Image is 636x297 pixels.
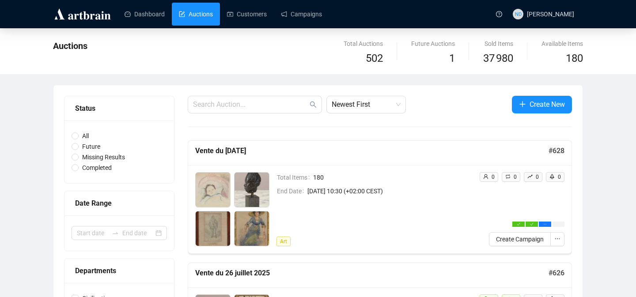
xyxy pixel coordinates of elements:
[512,96,572,113] button: Create New
[541,39,583,49] div: Available Items
[227,3,267,26] a: Customers
[543,222,547,226] span: ellipsis
[75,198,163,209] div: Date Range
[536,174,539,180] span: 0
[554,236,560,242] span: ellipsis
[566,52,583,64] span: 180
[196,211,230,246] img: 3_1.jpg
[188,140,572,254] a: Vente du [DATE]#628Total Items180End Date[DATE] 10:30 (+02:00 CEST)Artuser0retweet0rise0rocket0
[276,237,291,246] span: Art
[492,174,495,180] span: 0
[112,229,119,237] span: swap-right
[514,174,517,180] span: 0
[496,11,502,17] span: question-circle
[489,232,551,246] button: Create Campaign
[79,131,92,141] span: All
[193,99,308,110] input: Search Auction...
[332,96,401,113] span: Newest First
[196,173,230,207] img: 1_1.jpg
[483,174,488,179] span: user
[449,52,455,64] span: 1
[307,186,472,196] span: [DATE] 10:30 (+02:00 CEST)
[53,7,112,21] img: logo
[558,174,561,180] span: 0
[53,41,87,51] span: Auctions
[496,234,544,244] span: Create Campaign
[75,103,163,114] div: Status
[235,173,269,207] img: 2_1.jpg
[281,3,322,26] a: Campaigns
[125,3,165,26] a: Dashboard
[549,146,564,156] h5: # 628
[122,228,154,238] input: End date
[527,174,533,179] span: rise
[77,228,108,238] input: Start date
[517,222,520,226] span: check
[530,99,565,110] span: Create New
[310,101,317,108] span: search
[483,39,513,49] div: Sold Items
[195,146,549,156] h5: Vente du [DATE]
[79,163,115,173] span: Completed
[505,174,511,179] span: retweet
[527,11,574,18] span: [PERSON_NAME]
[530,222,534,226] span: check
[313,173,472,182] span: 180
[195,268,549,278] h5: Vente du 26 juillet 2025
[277,173,313,182] span: Total Items
[235,211,269,246] img: 4_1.jpg
[344,39,383,49] div: Total Auctions
[549,174,555,179] span: rocket
[366,52,383,64] span: 502
[483,50,513,67] span: 37 980
[75,265,163,276] div: Departments
[79,152,129,162] span: Missing Results
[112,229,119,237] span: to
[79,142,104,151] span: Future
[519,101,526,108] span: plus
[411,39,455,49] div: Future Auctions
[179,3,213,26] a: Auctions
[277,186,307,196] span: End Date
[515,10,521,18] span: ND
[549,268,564,278] h5: # 626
